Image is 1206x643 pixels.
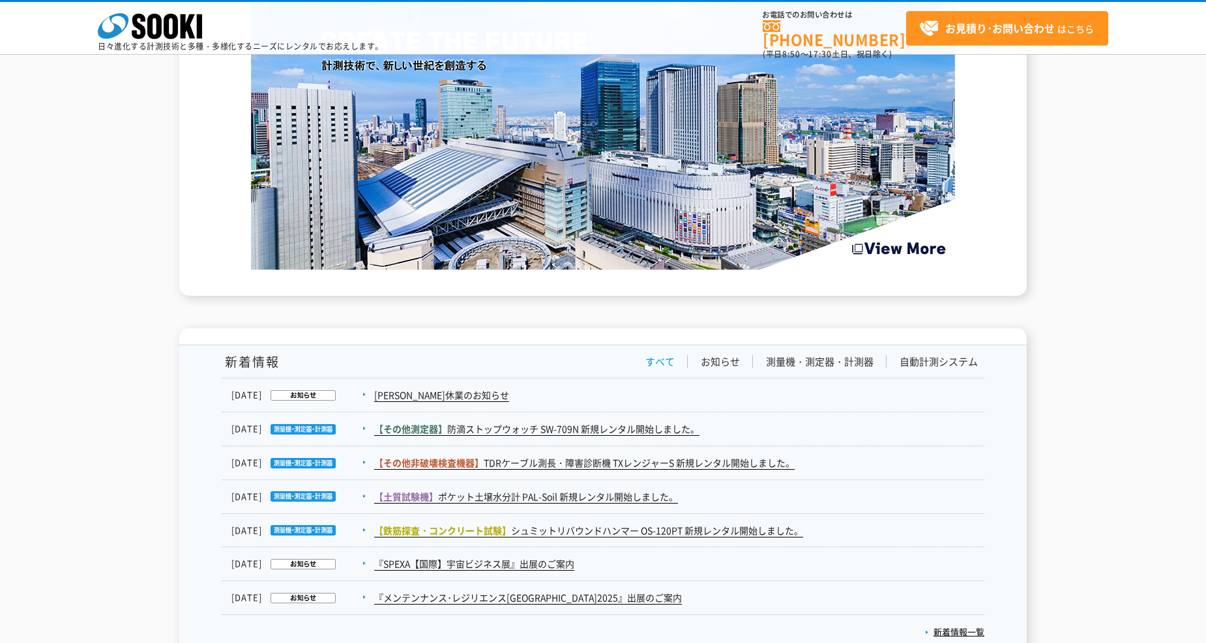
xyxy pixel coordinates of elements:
dt: [DATE] [231,524,373,537]
a: Create the Future [251,256,955,268]
span: 【その他非破壊検査機器】 [374,456,484,469]
a: 『SPEXA【国際】宇宙ビジネス展』出展のご案内 [374,557,574,571]
a: 【その他非破壊検査機器】TDRケーブル測長・障害診断機 TXレンジャーS 新規レンタル開始しました。 [374,456,795,470]
span: 17:30 [808,48,832,60]
img: お知らせ [262,390,336,401]
a: [PHONE_NUMBER] [763,20,906,47]
strong: お見積り･お問い合わせ [945,20,1055,36]
dt: [DATE] [231,422,373,436]
dt: [DATE] [231,490,373,504]
img: 測量機・測定器・計測器 [262,424,336,435]
a: すべて [645,355,675,369]
img: 測量機・測定器・計測器 [262,458,336,468]
a: お知らせ [701,355,740,369]
a: お見積り･お問い合わせはこちら [906,11,1108,46]
a: 【土質試験機】ポケット土壌水分計 PAL-Soil 新規レンタル開始しました。 [374,490,678,504]
img: お知らせ [262,559,336,569]
a: 『メンテンナンス･レジリエンス[GEOGRAPHIC_DATA]2025』出展のご案内 [374,591,682,605]
span: (平日 ～ 土日、祝日除く) [763,48,892,60]
a: 【鉄筋探査・コンクリート試験】シュミットリバウンドハンマー OS-120PT 新規レンタル開始しました。 [374,524,803,537]
a: 新着情報一覧 [925,625,984,638]
img: お知らせ [262,593,336,603]
span: お電話でのお問い合わせは [763,11,906,19]
span: 【鉄筋探査・コンクリート試験】 [374,524,511,537]
h1: 新着情報 [222,355,280,369]
img: 測量機・測定器・計測器 [262,491,336,502]
a: 測量機・測定器・計測器 [766,355,874,369]
dt: [DATE] [231,557,373,571]
p: 日々進化する計測技術と多種・多様化するニーズにレンタルでお応えします。 [98,42,383,50]
span: はこちら [919,19,1094,38]
dt: [DATE] [231,456,373,470]
span: 【その他測定器】 [374,422,447,435]
img: 測量機・測定器・計測器 [262,525,336,536]
a: 【その他測定器】防滴ストップウォッチ SW-709N 新規レンタル開始しました。 [374,422,699,436]
dt: [DATE] [231,591,373,605]
span: 8:50 [782,48,801,60]
a: 自動計測システム [900,355,978,369]
a: [PERSON_NAME]休業のお知らせ [374,388,509,402]
dt: [DATE] [231,388,373,402]
span: 【土質試験機】 [374,490,438,503]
